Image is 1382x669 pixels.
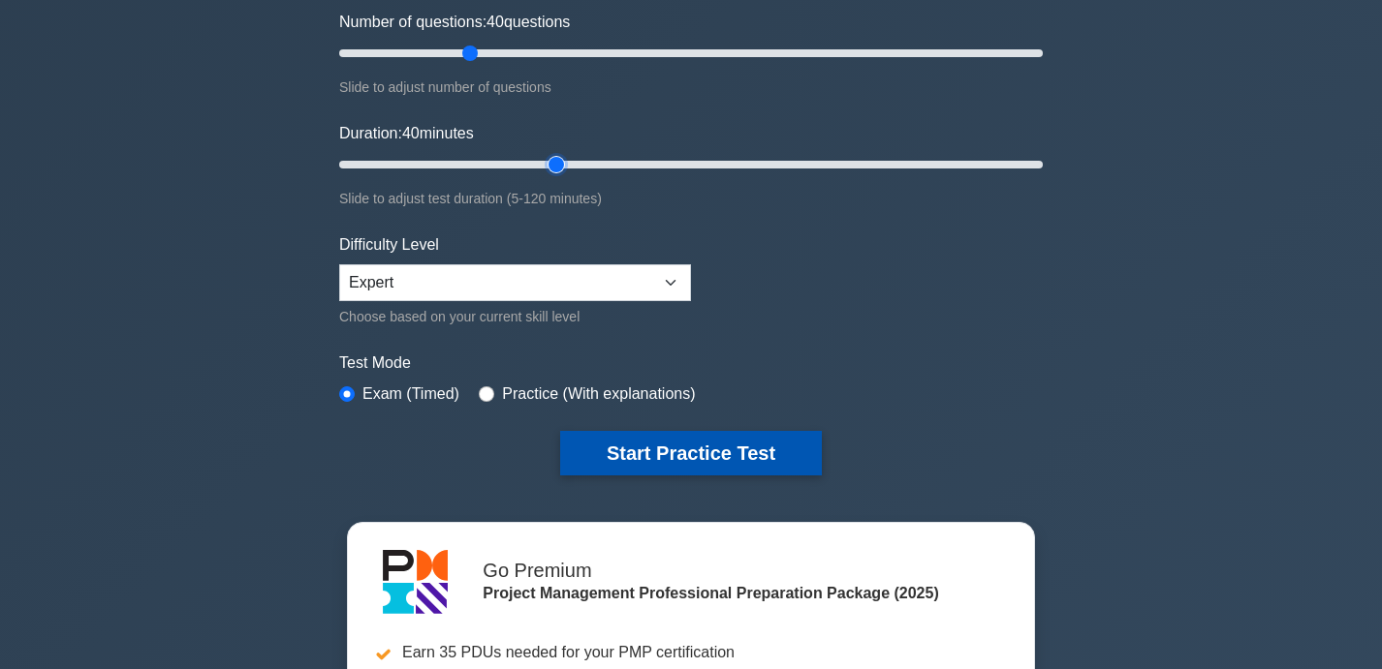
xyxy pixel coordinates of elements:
[339,76,1043,99] div: Slide to adjust number of questions
[339,233,439,257] label: Difficulty Level
[339,351,1043,375] label: Test Mode
[402,125,420,141] span: 40
[362,382,459,406] label: Exam (Timed)
[339,305,691,328] div: Choose based on your current skill level
[487,14,504,30] span: 40
[339,11,570,34] label: Number of questions: questions
[560,431,822,475] button: Start Practice Test
[339,187,1043,210] div: Slide to adjust test duration (5-120 minutes)
[502,382,695,406] label: Practice (With explanations)
[339,122,474,145] label: Duration: minutes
